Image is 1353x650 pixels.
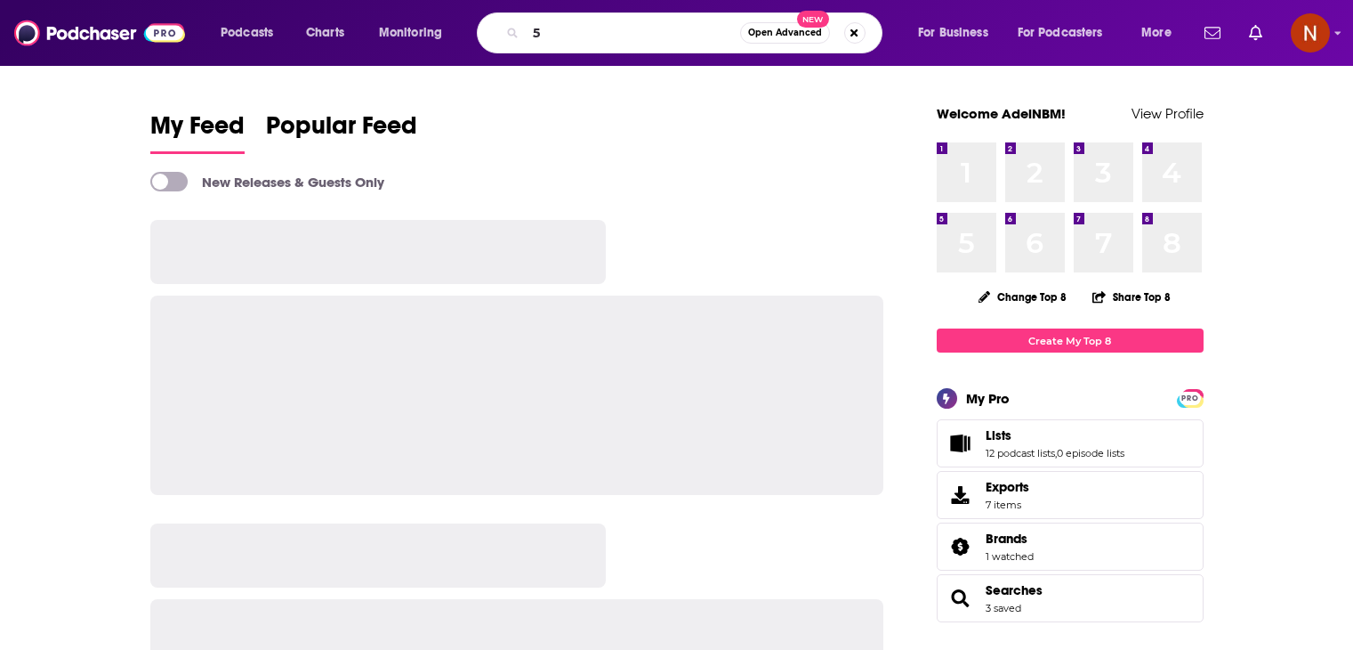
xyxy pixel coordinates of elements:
span: More [1141,20,1172,45]
span: Logged in as AdelNBM [1291,13,1330,53]
a: Welcome AdelNBM! [937,105,1066,122]
span: Lists [937,419,1204,467]
span: Exports [943,483,979,508]
a: Charts [294,19,355,47]
a: Show notifications dropdown [1197,18,1228,48]
span: Charts [306,20,344,45]
a: Lists [943,431,979,456]
span: Lists [986,427,1011,443]
a: View Profile [1132,105,1204,122]
button: open menu [366,19,465,47]
a: 1 watched [986,550,1034,563]
button: open menu [1129,19,1194,47]
span: Searches [937,574,1204,622]
button: Show profile menu [1291,13,1330,53]
a: Show notifications dropdown [1242,18,1269,48]
a: Exports [937,471,1204,519]
a: Popular Feed [266,110,417,154]
button: open menu [906,19,1011,47]
span: Open Advanced [748,28,822,37]
a: 0 episode lists [1057,447,1124,459]
span: My Feed [150,110,245,151]
a: Brands [943,534,979,559]
span: Exports [986,479,1029,495]
span: Brands [937,523,1204,571]
button: Change Top 8 [968,286,1078,308]
a: Searches [943,586,979,611]
a: Searches [986,582,1043,598]
span: New [797,11,829,28]
button: Share Top 8 [1091,280,1172,314]
input: Search podcasts, credits, & more... [526,19,740,47]
a: 3 saved [986,602,1021,614]
span: Monitoring [379,20,442,45]
span: , [1055,447,1057,459]
img: Podchaser - Follow, Share and Rate Podcasts [14,16,185,50]
button: Open AdvancedNew [740,22,830,44]
span: Brands [986,531,1027,547]
span: PRO [1180,392,1201,405]
button: open menu [1006,19,1129,47]
a: PRO [1180,391,1201,404]
a: Lists [986,427,1124,443]
span: For Business [918,20,988,45]
a: My Feed [150,110,245,154]
button: open menu [208,19,296,47]
div: My Pro [966,390,1010,407]
a: Brands [986,531,1034,547]
a: 12 podcast lists [986,447,1055,459]
img: User Profile [1291,13,1330,53]
span: For Podcasters [1018,20,1103,45]
span: Popular Feed [266,110,417,151]
a: Create My Top 8 [937,329,1204,353]
span: 7 items [986,499,1029,511]
div: Search podcasts, credits, & more... [494,12,899,53]
span: Podcasts [221,20,273,45]
a: New Releases & Guests Only [150,172,384,191]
